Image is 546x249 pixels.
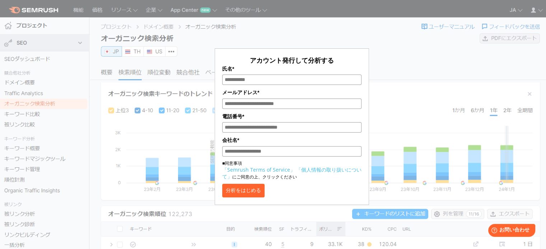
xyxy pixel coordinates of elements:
[222,166,361,180] a: 「個人情報の取り扱いについて」
[482,221,538,241] iframe: Help widget launcher
[222,184,265,197] button: 分析をはじめる
[222,112,361,120] label: 電話番号*
[250,56,334,64] span: アカウント発行して分析する
[222,166,295,173] a: 「Semrush Terms of Service」
[222,160,361,180] p: ■同意事項 にご同意の上、クリックください
[222,88,361,96] label: メールアドレス*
